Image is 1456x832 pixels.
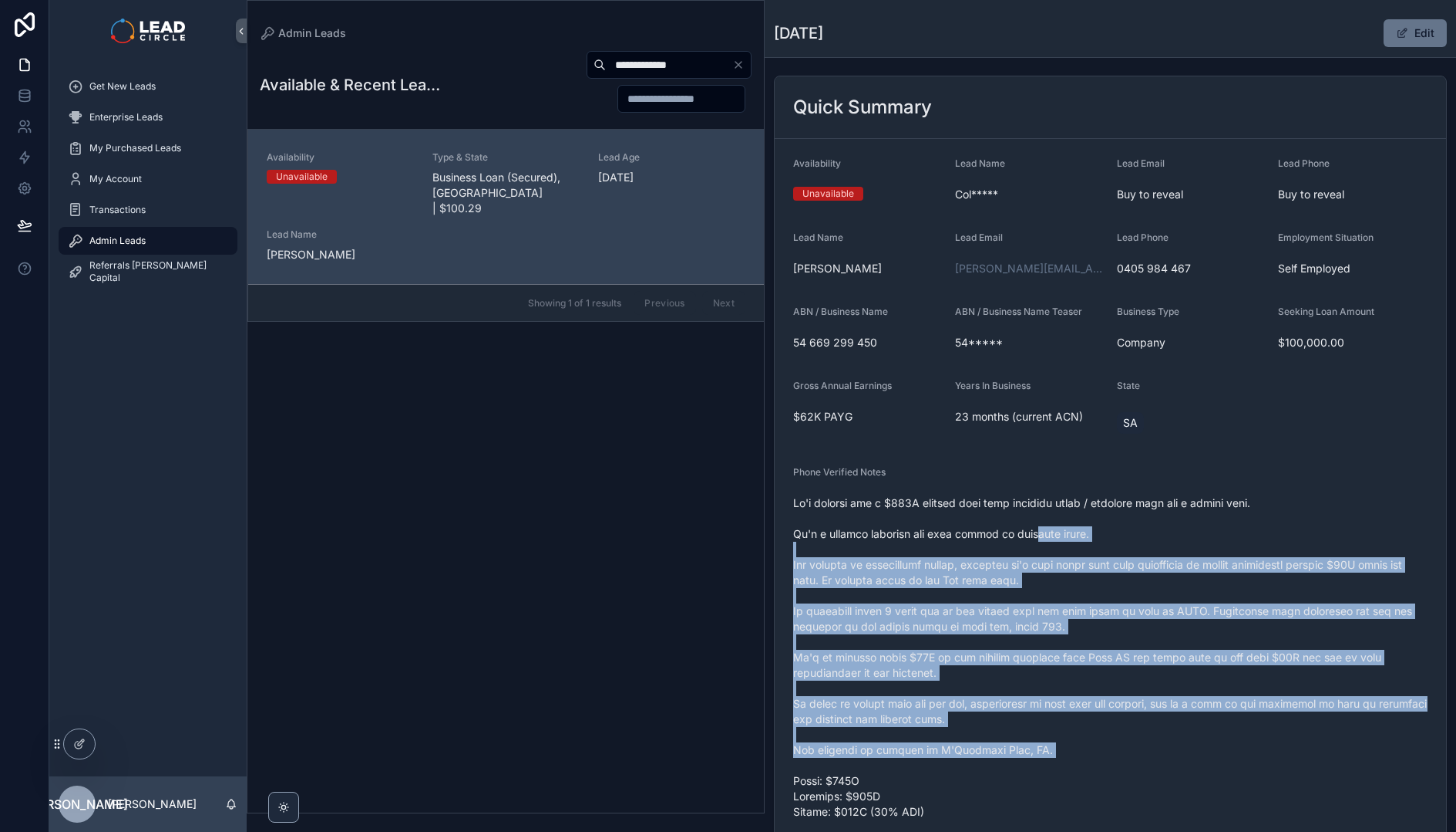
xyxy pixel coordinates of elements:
span: SA [1123,415,1138,431]
span: Company [1117,335,1266,350]
span: [PERSON_NAME] [26,795,128,813]
span: 23 months (current ACN) [955,409,1105,424]
span: $62K PAYG [793,409,943,424]
a: [PERSON_NAME][EMAIL_ADDRESS][PERSON_NAME][PERSON_NAME][DOMAIN_NAME] [955,261,1105,276]
a: Admin Leads [260,25,346,41]
span: Lead Phone [1117,232,1168,243]
div: Unavailable [276,170,328,184]
span: Lead Phone [1278,157,1330,169]
span: Referrals [PERSON_NAME] Capital [89,259,222,284]
span: Self Employed [1278,261,1427,276]
span: Business Loan (Secured), [GEOGRAPHIC_DATA] | $100.29 [432,170,580,216]
h1: [DATE] [774,22,823,44]
div: Unavailable [802,187,854,201]
span: Showing 1 of 1 results [528,297,621,309]
span: Phone Verified Notes [793,466,886,478]
span: Transactions [89,204,146,216]
a: My Purchased Leads [59,134,237,162]
span: Admin Leads [278,25,346,41]
span: [DATE] [598,170,745,185]
span: Availability [793,157,841,169]
button: Edit [1384,19,1447,47]
a: Enterprise Leads [59,103,237,131]
span: Get New Leads [89,80,156,93]
p: [PERSON_NAME] [108,796,197,812]
span: My Purchased Leads [89,142,181,154]
a: Get New Leads [59,73,237,100]
span: Buy to reveal [1117,187,1266,202]
span: Availability [267,151,414,164]
span: Admin Leads [89,235,146,247]
div: scrollable content [49,62,247,306]
span: My Account [89,173,142,185]
span: Lead Email [1117,157,1165,169]
span: Lead Name [955,157,1005,169]
span: Buy to reveal [1278,187,1427,202]
span: Business Type [1117,306,1179,317]
span: Years In Business [955,380,1031,391]
span: 54 669 299 450 [793,335,943,350]
img: App logo [111,19,184,43]
button: Clear [732,59,751,71]
span: 0405 984 467 [1117,261,1266,276]
span: [PERSON_NAME] [267,247,414,262]
a: My Account [59,165,237,193]
span: Lead Name [793,232,843,243]
span: ABN / Business Name Teaser [955,306,1082,317]
span: Gross Annual Earnings [793,380,892,391]
span: ABN / Business Name [793,306,888,317]
span: Lead Name [267,228,414,241]
span: State [1117,380,1140,391]
a: Referrals [PERSON_NAME] Capital [59,258,237,286]
span: [PERSON_NAME] [793,261,943,276]
span: Lead Email [955,232,1003,243]
a: AvailabilityUnavailableType & StateBusiness Loan (Secured), [GEOGRAPHIC_DATA] | $100.29Lead Age[D... [248,130,764,284]
span: Employment Situation [1278,232,1374,243]
span: Seeking Loan Amount [1278,306,1374,317]
span: Enterprise Leads [89,111,163,123]
a: Admin Leads [59,227,237,255]
a: Transactions [59,196,237,224]
h2: Quick Summary [793,95,932,120]
h1: Available & Recent Leads [260,74,440,96]
span: $100,000.00 [1278,335,1427,350]
span: Type & State [432,151,580,164]
span: Lead Age [598,151,745,164]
